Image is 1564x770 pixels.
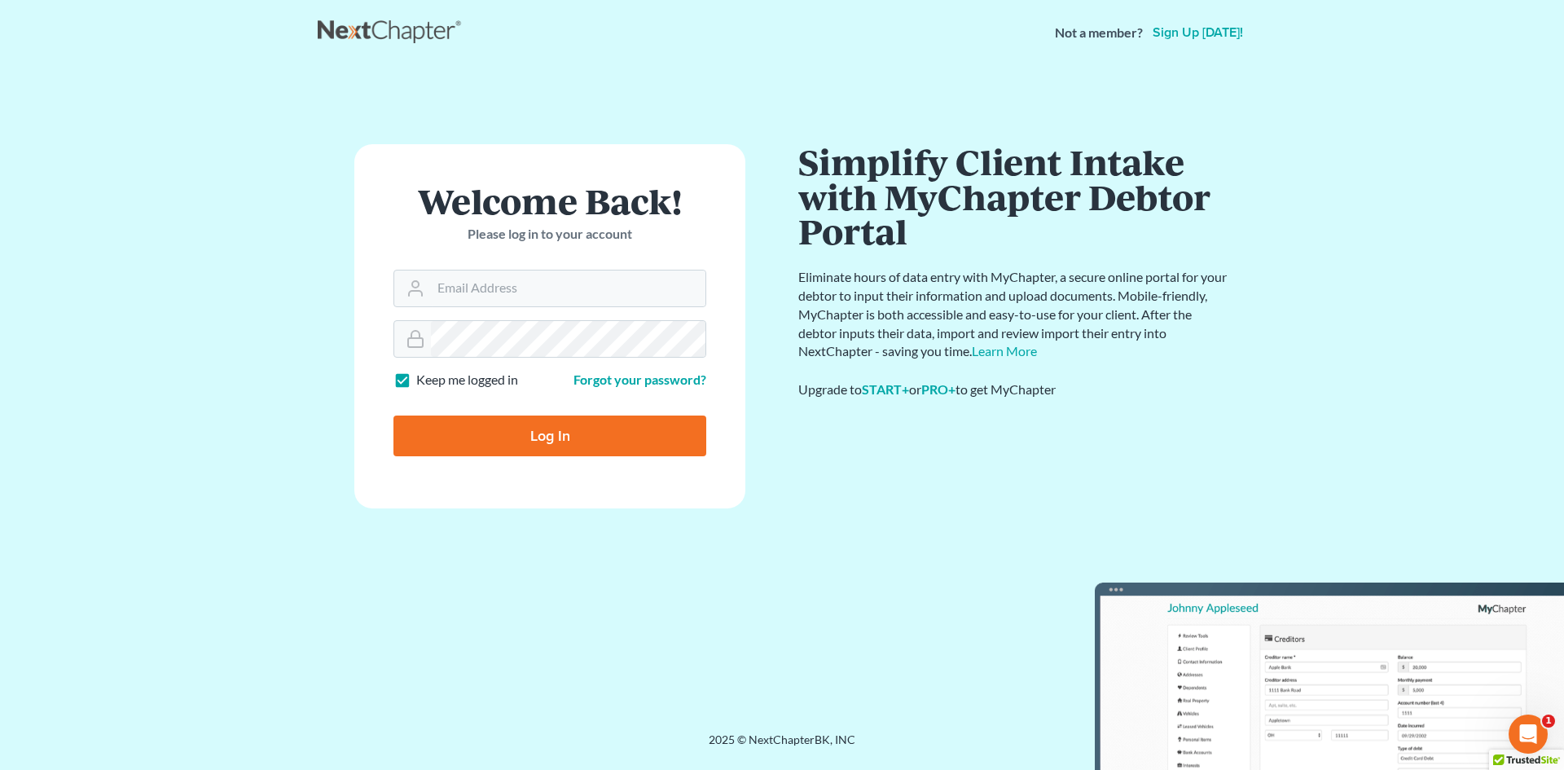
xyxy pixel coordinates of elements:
[393,183,706,218] h1: Welcome Back!
[1542,715,1555,728] span: 1
[393,225,706,244] p: Please log in to your account
[972,343,1037,359] a: Learn More
[573,372,706,387] a: Forgot your password?
[798,144,1230,249] h1: Simplify Client Intake with MyChapter Debtor Portal
[431,271,705,306] input: Email Address
[318,732,1246,761] div: 2025 © NextChapterBK, INC
[416,371,518,389] label: Keep me logged in
[1149,26,1246,39] a: Sign up [DATE]!
[1509,715,1548,754] iframe: Intercom live chat
[1055,24,1143,42] strong: Not a member?
[798,381,1230,399] div: Upgrade to or to get MyChapter
[798,268,1230,361] p: Eliminate hours of data entry with MyChapter, a secure online portal for your debtor to input the...
[393,416,706,456] input: Log In
[921,381,956,397] a: PRO+
[862,381,909,397] a: START+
